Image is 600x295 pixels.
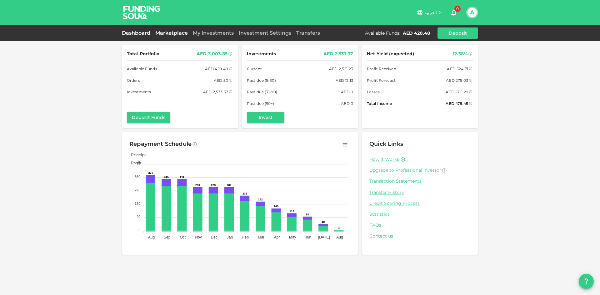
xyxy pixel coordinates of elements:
div: Available Funds : [365,30,400,36]
span: 0 [454,6,461,12]
span: Profit [126,160,142,165]
span: Principal [126,152,147,157]
tspan: Sep [164,235,171,239]
a: Transfer History [369,189,471,195]
span: Past due (90+) [247,100,274,107]
tspan: 450 [135,162,140,165]
span: Investments [247,50,276,58]
button: 0 [447,6,460,19]
button: Invest [247,112,284,123]
a: Credit Scoring Process [369,200,471,206]
span: Available Funds [127,66,157,72]
div: AED 0 [341,89,353,95]
tspan: Nov [195,235,202,239]
tspan: 0 [138,228,140,232]
span: Quick Links [369,140,403,147]
a: Statistics [369,211,471,217]
span: Total Portfolio [127,50,159,58]
div: Repayment Schedule [129,139,192,149]
tspan: Apr [274,235,280,239]
div: AED 478.45 [446,100,468,107]
tspan: 270 [135,188,140,192]
div: AED 275.03 [446,77,468,84]
tspan: Aug [336,235,343,239]
span: Net Yield (expected) [367,50,414,58]
a: How it Works [369,156,399,162]
span: Profit Forecast [367,77,396,84]
button: Deposit [437,27,478,39]
tspan: May [289,235,296,239]
span: Investments [127,89,151,95]
div: AED 2,533.37 [203,89,228,95]
div: AED 420.48 [205,66,228,72]
a: Marketplace [153,30,190,36]
tspan: Mar [258,235,265,239]
tspan: Oct [180,235,186,239]
a: Contact us [369,233,471,239]
tspan: [DATE] [318,235,330,239]
div: 12.38% [453,50,467,58]
a: Upgrade to Professional Investor [369,167,471,173]
tspan: 180 [135,202,140,205]
a: Investment Settings [236,30,294,36]
a: Transaction Statements [369,178,471,184]
span: Orders [127,77,140,84]
span: Losses [367,89,380,95]
a: My Investments [190,30,236,36]
tspan: 360 [135,175,140,179]
tspan: Aug [148,235,155,239]
button: Deposit Funds [127,112,170,123]
tspan: Jan [227,235,233,239]
div: AED 2,533.37 [323,50,353,58]
div: AED 3,003.85 [197,50,227,58]
div: AED 12.13 [336,77,353,84]
tspan: Dec [211,235,217,239]
span: Upgrade to Professional Investor [369,167,441,173]
span: Past due (31-90) [247,89,277,95]
span: العربية [424,10,437,15]
button: A [467,8,477,17]
div: AED 50 [214,77,228,84]
a: FAQs [369,222,471,228]
tspan: Jun [305,235,311,239]
div: AED 420.48 [403,30,430,36]
tspan: 90 [137,215,140,219]
div: AED 0 [341,100,353,107]
button: question [579,274,594,289]
span: Total Income [367,100,392,107]
tspan: Feb [242,235,249,239]
div: AED 2,521.23 [329,66,353,72]
a: Dashboard [122,30,153,36]
div: AED -321.29 [446,89,468,95]
a: Transfers [294,30,322,36]
span: Current [247,66,262,72]
span: Past due (5-30) [247,77,276,84]
span: Profit Received [367,66,396,72]
div: AED 524.71 [447,66,468,72]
